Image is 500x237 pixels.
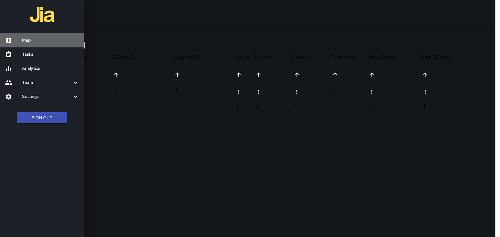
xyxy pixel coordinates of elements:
[17,112,67,124] button: Sign Out
[22,65,79,72] h6: Analytics
[22,93,72,100] h6: Settings
[22,51,79,58] h6: Tasks
[30,2,54,27] img: jia-logo
[22,79,72,86] h6: Team
[22,37,79,44] h6: Map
